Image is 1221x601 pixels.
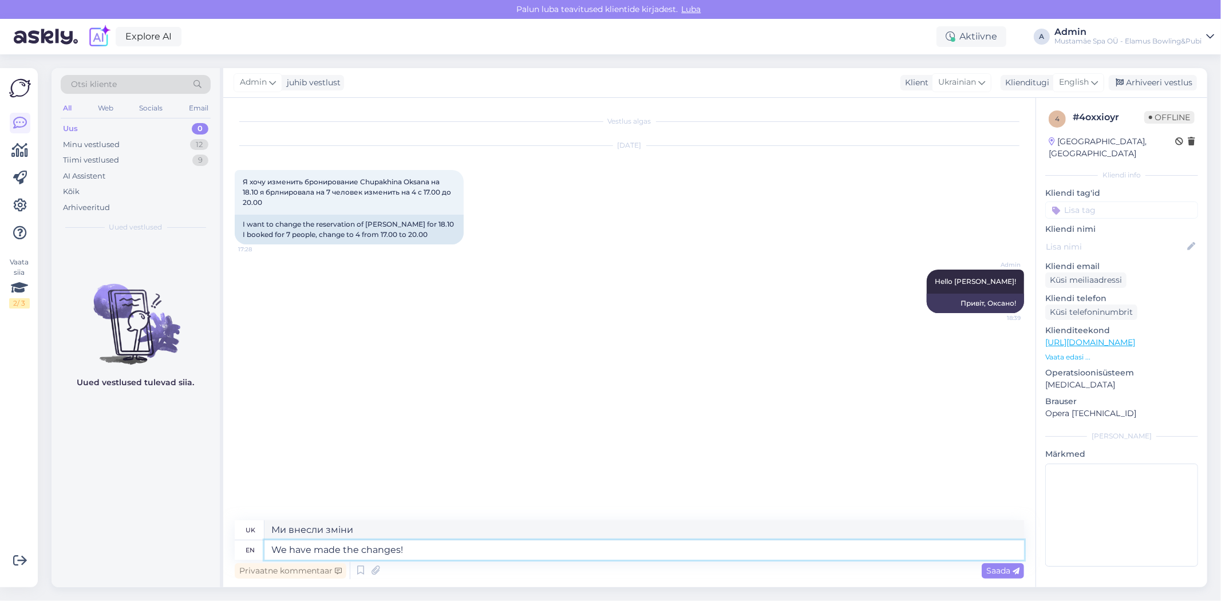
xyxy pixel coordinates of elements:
span: Я хочу изменить бронирование Chupakhina Oksana на 18.10 я брлнировала на 7 человек изменить на 4 ... [243,177,453,207]
span: Hello [PERSON_NAME]! [935,277,1016,286]
div: Mustamäe Spa OÜ - Elamus Bowling&Pubi [1054,37,1202,46]
textarea: Ми внесли зміни [264,520,1024,540]
span: Admin [240,76,267,89]
div: Küsi meiliaadressi [1045,272,1127,288]
div: Arhiveeritud [63,202,110,213]
span: Ukrainian [938,76,976,89]
p: Opera [TECHNICAL_ID] [1045,408,1198,420]
span: 4 [1055,114,1060,123]
div: Tiimi vestlused [63,155,119,166]
div: [PERSON_NAME] [1045,431,1198,441]
div: Привіт, Оксано! [927,294,1024,313]
div: juhib vestlust [282,77,341,89]
div: Web [96,101,116,116]
a: Explore AI [116,27,181,46]
a: AdminMustamäe Spa OÜ - Elamus Bowling&Pubi [1054,27,1214,46]
p: Kliendi nimi [1045,223,1198,235]
div: Arhiveeri vestlus [1109,75,1197,90]
div: AI Assistent [63,171,105,182]
span: Luba [678,4,705,14]
div: 12 [190,139,208,151]
img: explore-ai [87,25,111,49]
div: [DATE] [235,140,1024,151]
p: Kliendi telefon [1045,292,1198,305]
a: [URL][DOMAIN_NAME] [1045,337,1135,347]
div: Klienditugi [1001,77,1049,89]
p: [MEDICAL_DATA] [1045,379,1198,391]
span: Offline [1144,111,1195,124]
div: Minu vestlused [63,139,120,151]
p: Klienditeekond [1045,325,1198,337]
p: Märkmed [1045,448,1198,460]
p: Vaata edasi ... [1045,352,1198,362]
input: Lisa tag [1045,201,1198,219]
span: Otsi kliente [71,78,117,90]
div: 9 [192,155,208,166]
p: Kliendi tag'id [1045,187,1198,199]
div: Privaatne kommentaar [235,563,346,579]
p: Operatsioonisüsteem [1045,367,1198,379]
textarea: We have made the changes! [264,540,1024,560]
input: Lisa nimi [1046,240,1185,253]
span: 17:28 [238,245,281,254]
div: Klient [900,77,928,89]
div: Admin [1054,27,1202,37]
div: uk [246,520,255,540]
div: Küsi telefoninumbrit [1045,305,1137,320]
div: [GEOGRAPHIC_DATA], [GEOGRAPHIC_DATA] [1049,136,1175,160]
div: Uus [63,123,78,135]
div: Vaata siia [9,257,30,309]
span: English [1059,76,1089,89]
div: Kõik [63,186,80,197]
div: Socials [137,101,165,116]
img: Askly Logo [9,77,31,99]
div: All [61,101,74,116]
div: 0 [192,123,208,135]
p: Brauser [1045,396,1198,408]
div: # 4oxxioyr [1073,110,1144,124]
span: Uued vestlused [109,222,163,232]
div: Email [187,101,211,116]
span: Saada [986,566,1020,576]
span: Admin [978,260,1021,269]
div: A [1034,29,1050,45]
img: No chats [52,263,220,366]
div: 2 / 3 [9,298,30,309]
div: en [246,540,255,560]
div: Aktiivne [937,26,1006,47]
p: Uued vestlused tulevad siia. [77,377,195,389]
p: Kliendi email [1045,260,1198,272]
div: Vestlus algas [235,116,1024,126]
div: Kliendi info [1045,170,1198,180]
div: I want to change the reservation of [PERSON_NAME] for 18.10 I booked for 7 people, change to 4 fr... [235,215,464,244]
span: 18:39 [978,314,1021,322]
